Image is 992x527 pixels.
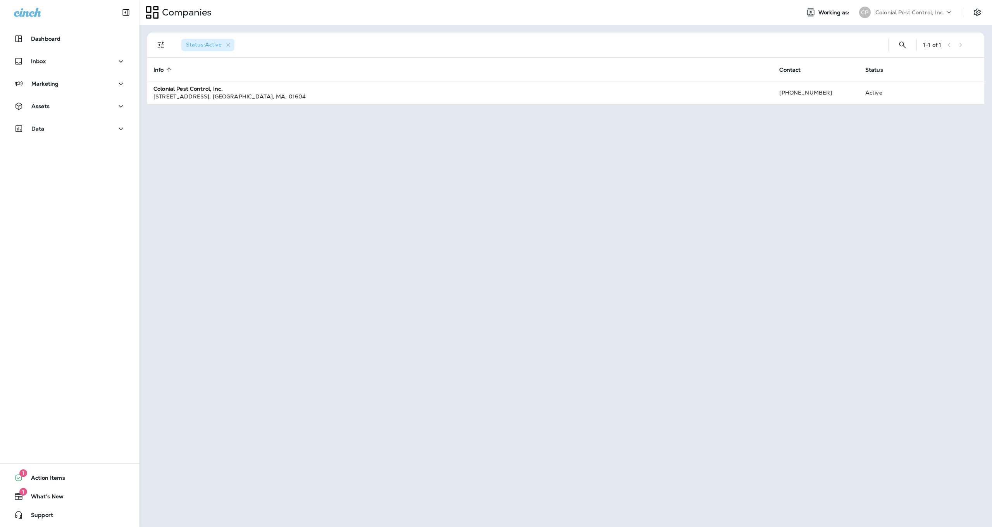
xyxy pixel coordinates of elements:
[23,475,65,484] span: Action Items
[865,67,883,73] span: Status
[875,9,945,15] p: Colonial Pest Control, Inc.
[31,126,45,132] p: Data
[153,93,767,100] div: [STREET_ADDRESS] , [GEOGRAPHIC_DATA] , MA , 01604
[31,58,46,64] p: Inbox
[779,67,801,73] span: Contact
[115,5,137,20] button: Collapse Sidebar
[19,488,27,496] span: 1
[8,470,132,486] button: 1Action Items
[153,67,164,73] span: Info
[159,7,212,18] p: Companies
[8,98,132,114] button: Assets
[186,41,222,48] span: Status : Active
[8,507,132,523] button: Support
[181,39,234,51] div: Status:Active
[865,66,893,73] span: Status
[895,37,910,53] button: Search Companies
[859,7,871,18] div: CP
[8,489,132,504] button: 1What's New
[859,81,922,104] td: Active
[818,9,851,16] span: Working as:
[923,42,941,48] div: 1 - 1 of 1
[23,493,64,503] span: What's New
[8,53,132,69] button: Inbox
[23,512,53,521] span: Support
[31,81,59,87] p: Marketing
[31,103,50,109] p: Assets
[19,469,27,477] span: 1
[970,5,984,19] button: Settings
[153,37,169,53] button: Filters
[153,85,223,92] strong: Colonial Pest Control, Inc.
[8,121,132,136] button: Data
[773,81,859,104] td: [PHONE_NUMBER]
[8,31,132,46] button: Dashboard
[31,36,60,42] p: Dashboard
[8,76,132,91] button: Marketing
[779,66,811,73] span: Contact
[153,66,174,73] span: Info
